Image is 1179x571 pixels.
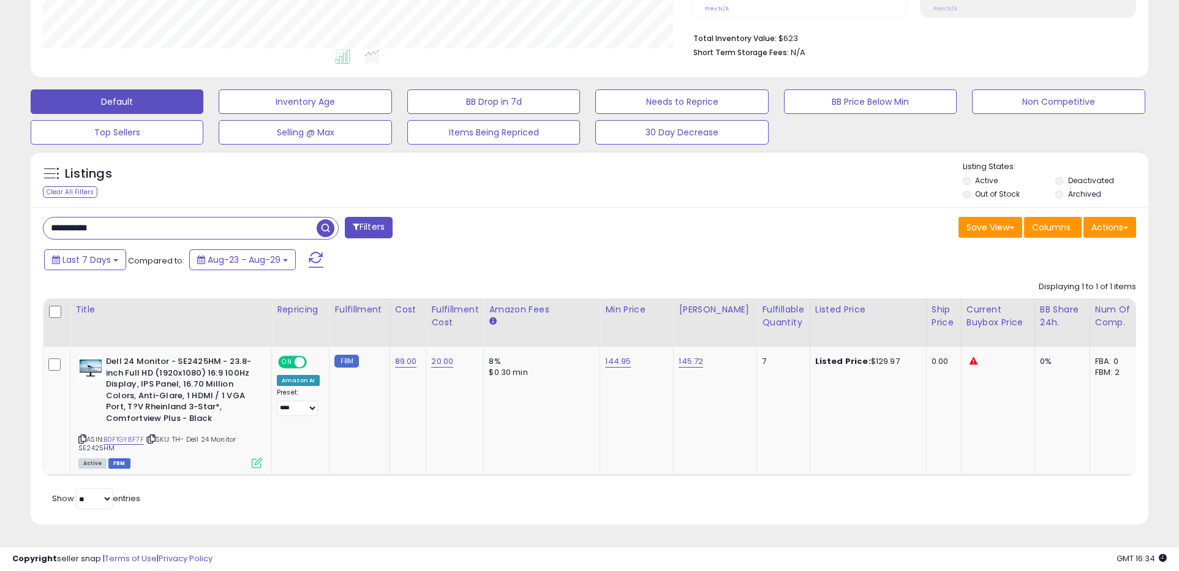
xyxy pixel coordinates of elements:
div: Current Buybox Price [966,303,1030,329]
div: BB Share 24h. [1040,303,1085,329]
button: Last 7 Days [44,249,126,270]
span: N/A [791,47,805,58]
div: Min Price [605,303,668,316]
h5: Listings [65,165,112,183]
button: BB Drop in 7d [407,89,580,114]
div: Displaying 1 to 1 of 1 items [1039,281,1136,293]
label: Archived [1068,189,1101,199]
button: Inventory Age [219,89,391,114]
a: 20.00 [431,355,453,368]
a: Privacy Policy [159,553,213,564]
small: Prev: N/A [705,5,729,12]
div: Amazon Fees [489,303,595,316]
button: Items Being Repriced [407,120,580,145]
div: ASIN: [78,356,262,467]
small: Amazon Fees. [489,316,496,327]
b: Listed Price: [815,355,871,367]
button: Filters [345,217,393,238]
p: Listing States: [963,161,1148,173]
div: FBA: 0 [1095,356,1136,367]
button: Aug-23 - Aug-29 [189,249,296,270]
div: Num of Comp. [1095,303,1140,329]
img: 41VXAW9cNqL._SL40_.jpg [78,356,103,380]
span: Aug-23 - Aug-29 [208,254,281,266]
div: 0.00 [932,356,952,367]
button: BB Price Below Min [784,89,957,114]
div: seller snap | | [12,553,213,565]
div: Fulfillment [334,303,384,316]
div: Amazon AI [277,375,320,386]
button: Default [31,89,203,114]
button: Top Sellers [31,120,203,145]
button: Actions [1083,217,1136,238]
div: Clear All Filters [43,186,97,198]
button: Columns [1024,217,1082,238]
button: Non Competitive [972,89,1145,114]
span: Compared to: [128,255,184,267]
div: Cost [395,303,421,316]
div: Title [75,303,266,316]
button: Save View [959,217,1022,238]
li: $623 [693,30,1127,45]
strong: Copyright [12,553,57,564]
div: 8% [489,356,590,367]
span: ON [279,357,295,368]
div: Repricing [277,303,324,316]
a: B0F1GY8F7F [104,434,144,445]
b: Short Term Storage Fees: [693,47,789,58]
div: [PERSON_NAME] [679,303,751,316]
small: Prev: N/A [933,5,957,12]
span: All listings currently available for purchase on Amazon [78,458,107,469]
div: 0% [1040,356,1080,367]
b: Total Inventory Value: [693,33,777,43]
div: Preset: [277,388,320,416]
div: Fulfillable Quantity [762,303,804,329]
label: Active [975,175,998,186]
small: FBM [334,355,358,368]
span: | SKU: TH- Dell 24 Monitor SE2425HM [78,434,236,453]
div: $129.97 [815,356,917,367]
button: Needs to Reprice [595,89,768,114]
button: Selling @ Max [219,120,391,145]
a: Terms of Use [105,553,157,564]
span: FBM [108,458,130,469]
span: 2025-09-6 16:34 GMT [1117,553,1167,564]
div: Listed Price [815,303,921,316]
a: 89.00 [395,355,417,368]
label: Out of Stock [975,189,1020,199]
b: Dell 24 Monitor - SE2425HM - 23.8-inch Full HD (1920x1080) 16:9 100Hz Display, IPS Panel, 16.70 M... [106,356,255,427]
span: Columns [1032,221,1071,233]
div: FBM: 2 [1095,367,1136,378]
button: 30 Day Decrease [595,120,768,145]
div: Fulfillment Cost [431,303,478,329]
span: Last 7 Days [62,254,111,266]
a: 145.72 [679,355,703,368]
a: 144.95 [605,355,631,368]
div: $0.30 min [489,367,590,378]
div: 7 [762,356,800,367]
label: Deactivated [1068,175,1114,186]
span: Show: entries [52,493,140,504]
span: OFF [305,357,325,368]
div: Ship Price [932,303,956,329]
